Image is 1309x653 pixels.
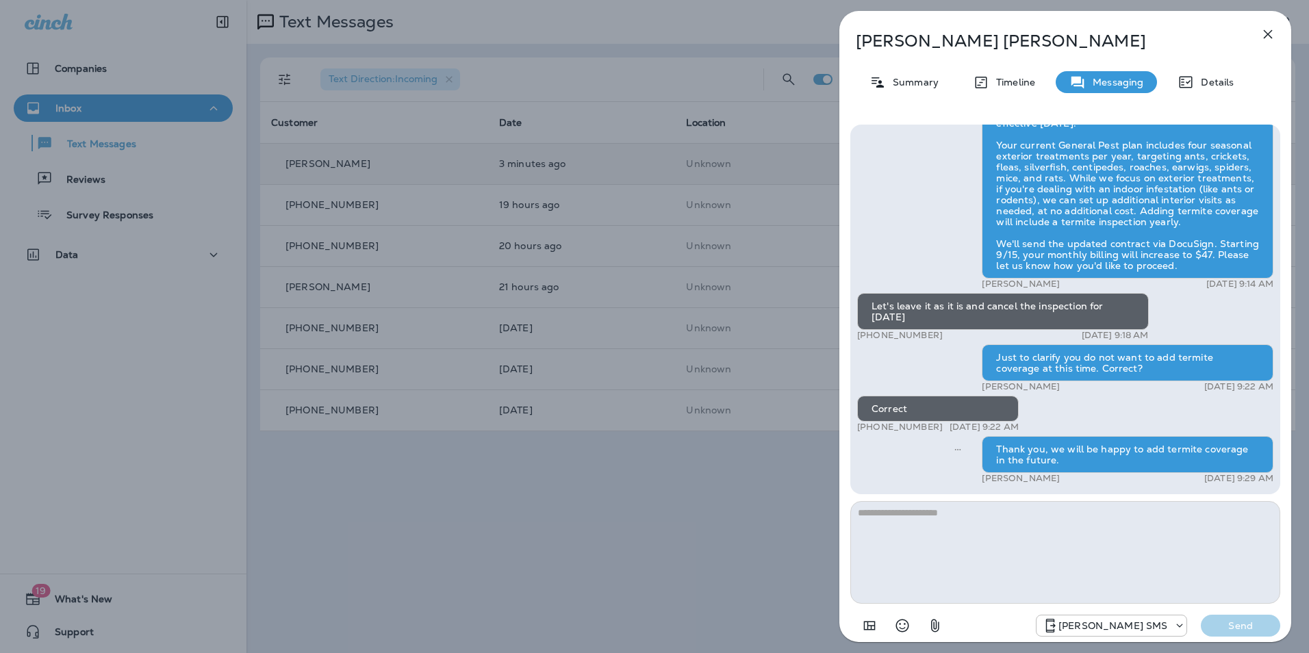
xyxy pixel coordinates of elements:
[857,422,943,433] p: [PHONE_NUMBER]
[857,396,1019,422] div: Correct
[889,612,916,639] button: Select an emoji
[982,473,1060,484] p: [PERSON_NAME]
[857,293,1149,330] div: Let's leave it as it is and cancel the inspection for [DATE]
[982,55,1273,279] div: I reviewed your account and see that a termite inspection was completed in May. However, only a p...
[989,77,1035,88] p: Timeline
[857,330,943,341] p: [PHONE_NUMBER]
[1086,77,1143,88] p: Messaging
[982,279,1060,290] p: [PERSON_NAME]
[1058,620,1167,631] p: [PERSON_NAME] SMS
[1082,330,1149,341] p: [DATE] 9:18 AM
[1037,617,1186,634] div: +1 (757) 760-3335
[886,77,939,88] p: Summary
[1206,279,1273,290] p: [DATE] 9:14 AM
[982,381,1060,392] p: [PERSON_NAME]
[954,442,961,454] span: Sent
[1194,77,1234,88] p: Details
[856,31,1230,51] p: [PERSON_NAME] [PERSON_NAME]
[856,612,883,639] button: Add in a premade template
[1204,381,1273,392] p: [DATE] 9:22 AM
[950,422,1019,433] p: [DATE] 9:22 AM
[982,344,1273,381] div: Just to clarify you do not want to add termite coverage at this time. Correct?
[982,436,1273,473] div: Thank you, we will be happy to add termite coverage in the future.
[1204,473,1273,484] p: [DATE] 9:29 AM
